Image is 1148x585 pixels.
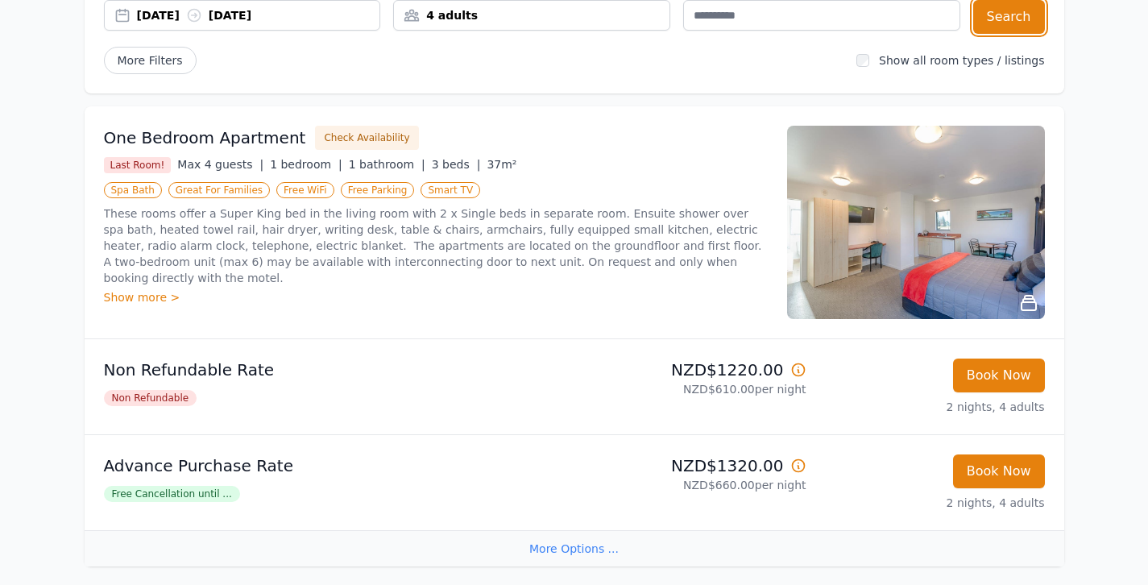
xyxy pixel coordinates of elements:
[421,182,480,198] span: Smart TV
[137,7,380,23] div: [DATE] [DATE]
[104,47,197,74] span: More Filters
[104,127,306,149] h3: One Bedroom Apartment
[819,495,1045,511] p: 2 nights, 4 adults
[104,359,568,381] p: Non Refundable Rate
[953,359,1045,392] button: Book Now
[581,381,806,397] p: NZD$610.00 per night
[104,157,172,173] span: Last Room!
[581,477,806,493] p: NZD$660.00 per night
[104,454,568,477] p: Advance Purchase Rate
[315,126,418,150] button: Check Availability
[85,530,1064,566] div: More Options ...
[276,182,334,198] span: Free WiFi
[104,205,768,286] p: These rooms offer a Super King bed in the living room with 2 x Single beds in separate room. Ensu...
[104,289,768,305] div: Show more >
[104,390,197,406] span: Non Refundable
[394,7,669,23] div: 4 adults
[581,359,806,381] p: NZD$1220.00
[819,399,1045,415] p: 2 nights, 4 adults
[168,182,270,198] span: Great For Families
[879,54,1044,67] label: Show all room types / listings
[270,158,342,171] span: 1 bedroom |
[432,158,481,171] span: 3 beds |
[349,158,425,171] span: 1 bathroom |
[104,486,240,502] span: Free Cancellation until ...
[104,182,162,198] span: Spa Bath
[177,158,263,171] span: Max 4 guests |
[341,182,415,198] span: Free Parking
[581,454,806,477] p: NZD$1320.00
[953,454,1045,488] button: Book Now
[487,158,516,171] span: 37m²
